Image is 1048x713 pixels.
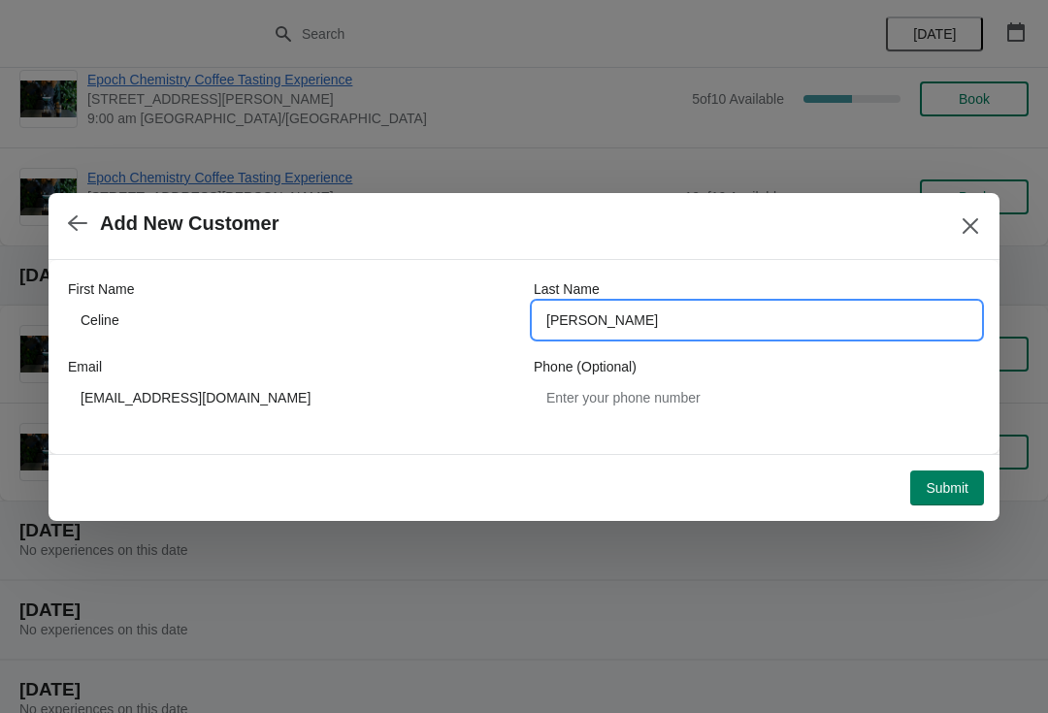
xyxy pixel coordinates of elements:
label: Last Name [534,279,600,299]
input: Smith [534,303,980,338]
span: Submit [926,480,968,496]
label: First Name [68,279,134,299]
input: Enter your phone number [534,380,980,415]
button: Close [953,209,988,243]
button: Submit [910,470,984,505]
h2: Add New Customer [100,212,278,235]
label: Phone (Optional) [534,357,637,376]
input: Enter your email [68,380,514,415]
input: John [68,303,514,338]
label: Email [68,357,102,376]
